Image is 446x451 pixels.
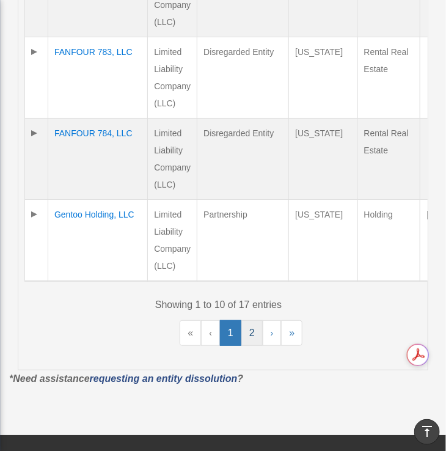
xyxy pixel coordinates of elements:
td: [US_STATE] [289,200,357,282]
td: Disregarded Entity [197,37,289,119]
em: *Need assistance ? [9,373,243,384]
a: 1 [220,320,241,346]
td: Limited Liability Company (LLC) [148,119,197,200]
td: Rental Real Estate [357,37,420,119]
a: Last [281,320,302,346]
a: First [180,320,201,346]
a: Next [263,320,282,346]
td: FANFOUR 784, LLC [48,119,148,200]
a: Previous [201,320,220,346]
a: 2 [241,320,263,346]
td: Gentoo Holding, LLC [48,200,148,282]
td: [US_STATE] [289,119,357,200]
td: Disregarded Entity [197,119,289,200]
td: FANFOUR 783, LLC [48,37,148,119]
div: Showing 1 to 10 of 17 entries [24,291,412,313]
td: Limited Liability Company (LLC) [148,37,197,119]
td: Limited Liability Company (LLC) [148,200,197,282]
a: requesting an entity dissolution [90,373,238,384]
td: Partnership [197,200,289,282]
td: Holding [357,200,420,282]
td: Rental Real Estate [357,119,420,200]
td: [US_STATE] [289,37,357,119]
